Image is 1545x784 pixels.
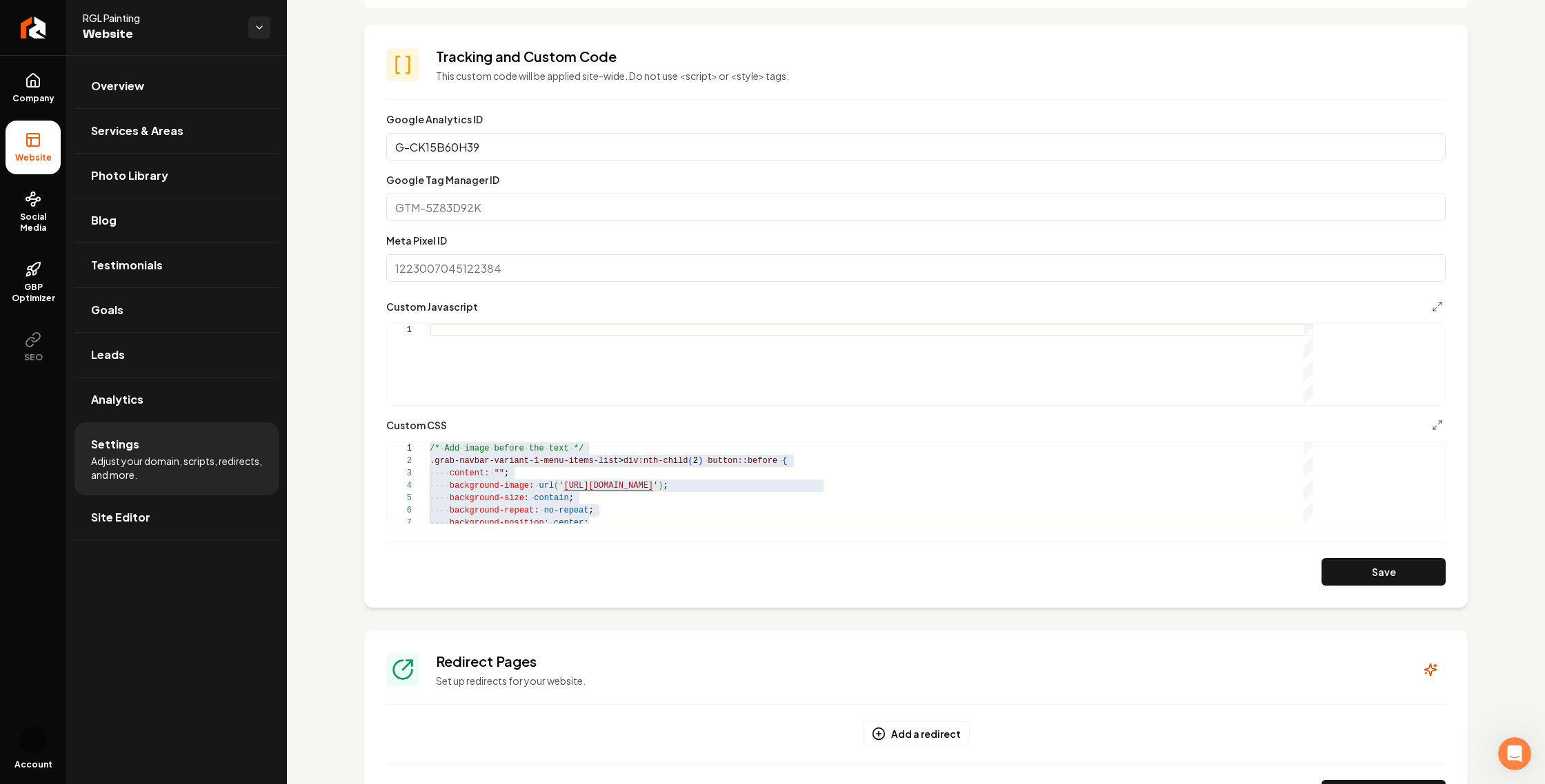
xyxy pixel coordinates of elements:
span: Site Editor [91,509,150,526]
div: 3 [387,467,412,479]
span: div:nth-child [624,456,688,466]
span: Services & Areas [91,123,183,139]
a: Goals [74,288,279,332]
div: 7 [387,517,412,529]
span: Social Media [6,212,61,234]
span: button::before [708,456,777,466]
a: Site Editor [74,495,279,539]
span: Adjust your domain, scripts, redirects, and more. [91,454,262,482]
div: 2 [387,455,412,467]
span: center [554,518,584,528]
img: Rodolfo Gonzalez Lopez [19,726,47,754]
p: Set up redirects for your website. [436,674,1399,688]
span: url [539,481,554,491]
label: Google Tag Manager ID [386,174,499,186]
span: contain [534,493,568,503]
button: Save [1322,558,1446,586]
span: background-position: [450,518,549,528]
button: Open user button [19,726,47,754]
span: Testimonials [91,257,163,274]
label: Meta Pixel ID [386,234,447,247]
span: "" [495,468,504,478]
h3: Redirect Pages [436,652,1399,671]
span: background-repeat: [450,506,539,515]
iframe: Intercom live chat [1498,737,1531,770]
span: > [619,456,624,466]
input: 1223007045122384 [386,254,1446,282]
label: Custom Javascript [386,302,478,311]
span: content: [450,468,490,478]
span: background-size: [450,493,529,503]
span: ; [588,506,593,515]
div: 6 [387,504,412,517]
label: Custom CSS [386,420,447,430]
span: Blog [91,212,117,229]
div: 5 [387,492,412,504]
span: ; [663,481,668,491]
a: Photo Library [74,154,279,198]
span: Photo Library [91,167,168,184]
span: Settings [91,436,139,453]
span: [URL][DOMAIN_NAME] [564,481,653,491]
span: ; [504,468,509,478]
a: Analytics [74,378,279,422]
span: ; [569,493,574,503]
span: GBP Optimizer [6,282,61,304]
span: SEO [19,352,48,363]
span: background-image: [450,481,534,491]
a: GBP Optimizer [6,250,61,315]
a: Leads [74,333,279,377]
label: Google Analytics ID [386,113,483,125]
div: 4 [387,479,412,492]
span: Website [10,152,57,163]
a: Company [6,61,61,115]
span: .grab-navbar-variant-1-menu-items-list [430,456,619,466]
span: Company [7,93,60,104]
input: G-25M1DAB23 [386,133,1446,161]
span: { [782,456,787,466]
span: /* Add image before the text */ [430,444,584,453]
span: no-repeat [544,506,589,515]
span: ' [559,481,564,491]
div: 1 [387,442,412,455]
span: ; [584,518,588,528]
button: Add a redirect [863,721,970,746]
span: Account [14,759,52,770]
input: GTM-5Z83D92K [386,194,1446,221]
a: Services & Areas [74,109,279,153]
span: ' [653,481,658,491]
span: ) [658,481,663,491]
span: Overview [91,78,144,94]
a: Testimonials [74,243,279,287]
span: 2 [693,456,698,466]
span: ( [688,456,692,466]
a: Blog [74,198,279,243]
span: Analytics [91,391,143,408]
a: Overview [74,64,279,108]
span: Website [83,25,237,44]
span: ) [698,456,703,466]
h3: Tracking and Custom Code [436,47,1446,66]
span: ( [554,481,559,491]
img: Rebolt Logo [21,17,46,39]
button: SEO [6,320,61,374]
p: This custom code will be applied site-wide. Do not use <script> or <style> tags. [436,69,1446,83]
div: 1 [387,324,412,336]
span: RGL Painting [83,11,237,25]
span: Goals [91,302,123,318]
span: Leads [91,347,125,363]
a: Social Media [6,180,61,245]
